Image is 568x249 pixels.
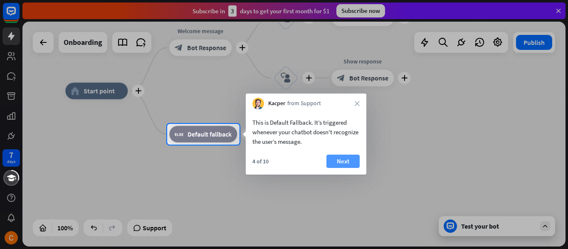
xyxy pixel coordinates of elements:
[268,99,285,108] span: Kacper
[326,155,360,168] button: Next
[355,101,360,106] i: close
[252,158,269,165] div: 4 of 10
[7,3,32,28] button: Open LiveChat chat widget
[252,118,360,146] div: This is Default Fallback. It’s triggered whenever your chatbot doesn't recognize the user’s message.
[188,130,232,138] span: Default fallback
[175,130,183,138] i: block_fallback
[287,99,321,108] span: from Support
